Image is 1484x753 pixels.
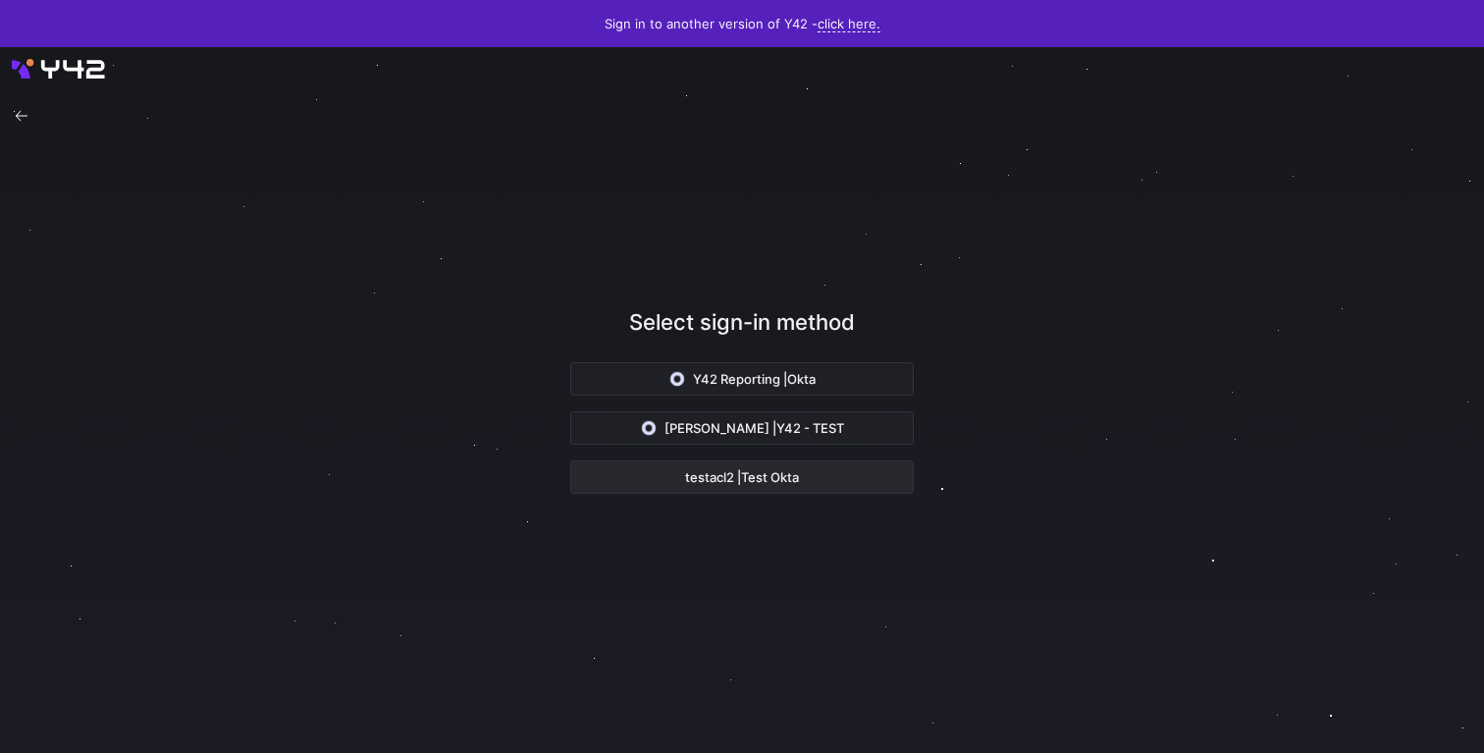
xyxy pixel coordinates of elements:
[787,371,816,387] span: Okta
[570,306,914,362] div: Select sign-in method
[776,420,844,436] span: Y42 - TEST
[685,469,799,485] span: testacl2 |
[741,469,799,485] span: Test Okta
[570,460,914,494] button: testacl2 |Test Okta
[570,362,914,396] button: Y42 Reporting |Okta
[641,420,844,436] span: [PERSON_NAME] |
[669,371,816,387] span: Y42 Reporting |
[570,411,914,445] button: [PERSON_NAME] |Y42 - TEST
[818,16,880,32] a: click here.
